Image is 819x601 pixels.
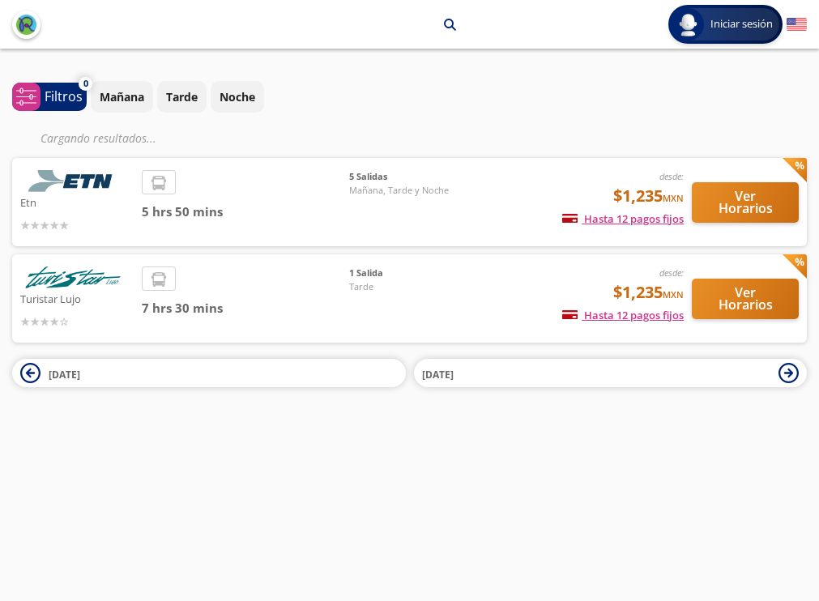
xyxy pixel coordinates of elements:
button: Mañana [91,81,153,113]
button: back [12,11,41,39]
button: Ver Horarios [692,279,799,319]
p: Tampico [385,16,432,33]
span: 1 Salida [349,266,463,280]
span: [DATE] [49,368,80,381]
span: 7 hrs 30 mins [142,299,349,318]
button: [DATE] [12,359,406,387]
p: Noche [220,88,255,105]
button: Ver Horarios [692,182,799,223]
img: Turistar Lujo [20,266,126,288]
p: Turistar Lujo [20,288,134,308]
span: Hasta 12 pagos fijos [562,308,684,322]
p: [GEOGRAPHIC_DATA] [250,16,365,33]
p: Filtros [45,87,83,106]
button: Tarde [157,81,207,113]
button: Noche [211,81,264,113]
span: [DATE] [422,368,454,381]
span: $1,235 [613,184,684,208]
span: 5 hrs 50 mins [142,202,349,221]
em: desde: [659,266,684,279]
span: Tarde [349,280,463,294]
span: Iniciar sesión [704,16,779,32]
button: [DATE] [414,359,808,387]
em: Cargando resultados ... [41,130,156,146]
span: $1,235 [613,280,684,305]
span: 5 Salidas [349,170,463,184]
span: Hasta 12 pagos fijos [562,211,684,226]
small: MXN [663,288,684,300]
p: Etn [20,192,134,211]
p: Tarde [166,88,198,105]
span: Mañana, Tarde y Noche [349,184,463,198]
button: 0Filtros [12,83,87,111]
img: Etn [20,170,126,192]
em: desde: [659,170,684,182]
span: 0 [83,77,88,91]
small: MXN [663,192,684,204]
p: Mañana [100,88,144,105]
button: English [787,15,807,35]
